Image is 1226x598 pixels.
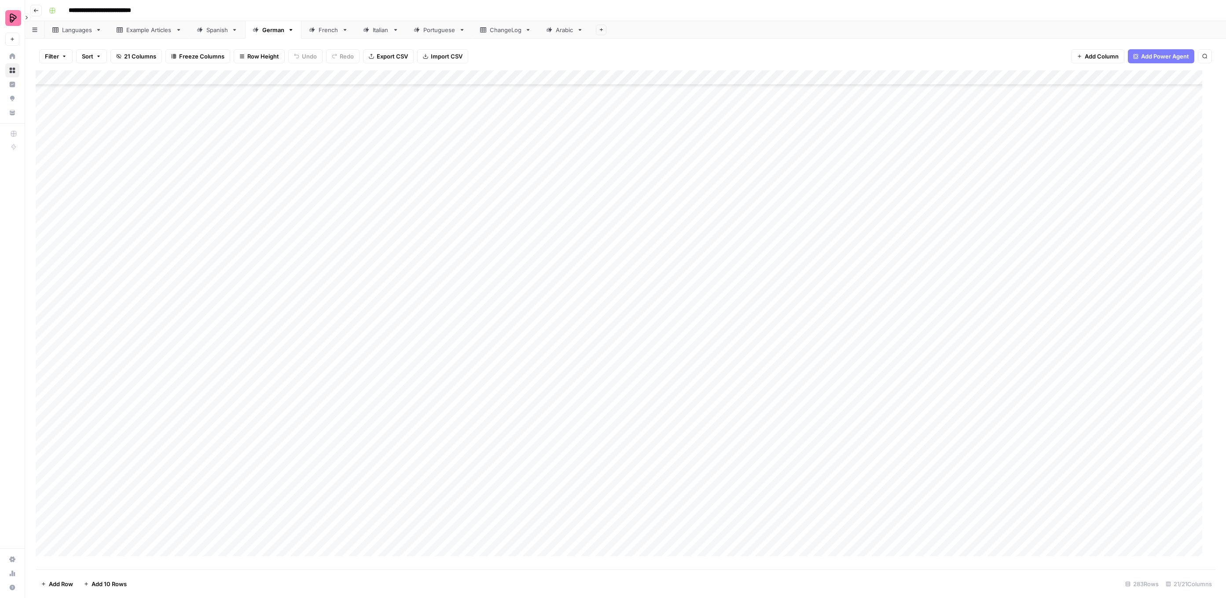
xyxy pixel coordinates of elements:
[406,21,473,39] a: Portuguese
[5,106,19,120] a: Your Data
[431,52,463,61] span: Import CSV
[124,52,156,61] span: 21 Columns
[45,52,59,61] span: Filter
[179,52,224,61] span: Freeze Columns
[109,21,189,39] a: Example Articles
[423,26,455,34] div: Portuguese
[5,7,19,29] button: Workspace: Preply
[45,21,109,39] a: Languages
[301,21,356,39] a: French
[5,77,19,91] a: Insights
[78,577,132,591] button: Add 10 Rows
[1128,49,1194,63] button: Add Power Agent
[539,21,591,39] a: Arabic
[1162,577,1215,591] div: 21/21 Columns
[356,21,406,39] a: Italian
[165,49,230,63] button: Freeze Columns
[82,52,93,61] span: Sort
[49,580,73,588] span: Add Row
[1141,52,1189,61] span: Add Power Agent
[473,21,539,39] a: ChangeLog
[5,49,19,63] a: Home
[234,49,285,63] button: Row Height
[5,63,19,77] a: Browse
[288,49,323,63] button: Undo
[1071,49,1124,63] button: Add Column
[245,21,301,39] a: German
[189,21,245,39] a: Spanish
[417,49,468,63] button: Import CSV
[363,49,414,63] button: Export CSV
[36,577,78,591] button: Add Row
[373,26,389,34] div: Italian
[319,26,338,34] div: French
[1122,577,1162,591] div: 283 Rows
[39,49,73,63] button: Filter
[5,10,21,26] img: Preply Logo
[377,52,408,61] span: Export CSV
[110,49,162,63] button: 21 Columns
[340,52,354,61] span: Redo
[490,26,521,34] div: ChangeLog
[92,580,127,588] span: Add 10 Rows
[5,552,19,566] a: Settings
[326,49,360,63] button: Redo
[5,566,19,580] a: Usage
[126,26,172,34] div: Example Articles
[1085,52,1119,61] span: Add Column
[76,49,107,63] button: Sort
[206,26,228,34] div: Spanish
[5,91,19,106] a: Opportunities
[302,52,317,61] span: Undo
[556,26,573,34] div: Arabic
[262,26,284,34] div: German
[247,52,279,61] span: Row Height
[62,26,92,34] div: Languages
[5,580,19,594] button: Help + Support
